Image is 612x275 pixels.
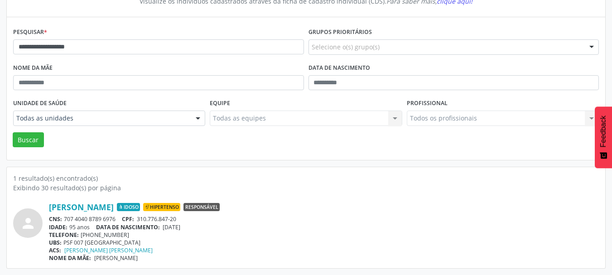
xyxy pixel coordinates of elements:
a: [PERSON_NAME] [PERSON_NAME] [64,246,153,254]
div: 95 anos [49,223,599,231]
span: Responsável [183,203,220,211]
span: [DATE] [163,223,180,231]
label: Grupos prioritários [308,25,372,39]
a: [PERSON_NAME] [49,202,114,212]
span: Idoso [117,203,140,211]
span: TELEFONE: [49,231,79,239]
span: Todas as unidades [16,114,187,123]
i: person [20,215,36,232]
div: Exibindo 30 resultado(s) por página [13,183,599,193]
label: Unidade de saúde [13,96,67,111]
span: NOME DA MÃE: [49,254,91,262]
span: IDADE: [49,223,67,231]
label: Pesquisar [13,25,47,39]
button: Feedback - Mostrar pesquisa [595,106,612,168]
span: 310.776.847-20 [137,215,176,223]
div: 1 resultado(s) encontrado(s) [13,174,599,183]
div: [PHONE_NUMBER] [49,231,599,239]
span: CNS: [49,215,62,223]
button: Buscar [13,132,44,148]
span: Selecione o(s) grupo(s) [312,42,380,52]
span: [PERSON_NAME] [94,254,138,262]
label: Profissional [407,96,448,111]
label: Equipe [210,96,230,111]
div: PSF 007 [GEOGRAPHIC_DATA] [49,239,599,246]
label: Data de nascimento [308,61,370,75]
span: Feedback [599,116,607,147]
label: Nome da mãe [13,61,53,75]
span: Hipertenso [143,203,180,211]
span: DATA DE NASCIMENTO: [96,223,160,231]
span: UBS: [49,239,62,246]
span: CPF: [122,215,134,223]
div: 707 4040 8789 6976 [49,215,599,223]
span: ACS: [49,246,61,254]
